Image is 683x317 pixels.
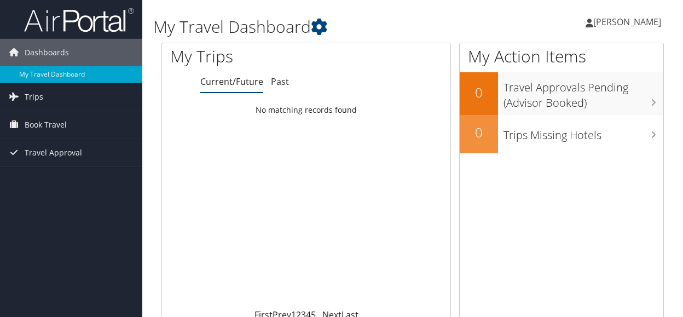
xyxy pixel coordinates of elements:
td: No matching records found [162,100,450,120]
a: 0Travel Approvals Pending (Advisor Booked) [460,72,663,114]
img: airportal-logo.png [24,7,134,33]
span: Travel Approval [25,139,82,166]
h2: 0 [460,83,498,102]
h3: Trips Missing Hotels [503,122,663,143]
h2: 0 [460,123,498,142]
span: Book Travel [25,111,67,139]
span: [PERSON_NAME] [593,16,661,28]
h3: Travel Approvals Pending (Advisor Booked) [503,74,663,111]
a: Current/Future [200,76,263,88]
a: [PERSON_NAME] [586,5,672,38]
h1: My Trips [170,45,322,68]
a: Past [271,76,289,88]
a: 0Trips Missing Hotels [460,115,663,153]
h1: My Travel Dashboard [153,15,499,38]
span: Dashboards [25,39,69,66]
h1: My Action Items [460,45,663,68]
span: Trips [25,83,43,111]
